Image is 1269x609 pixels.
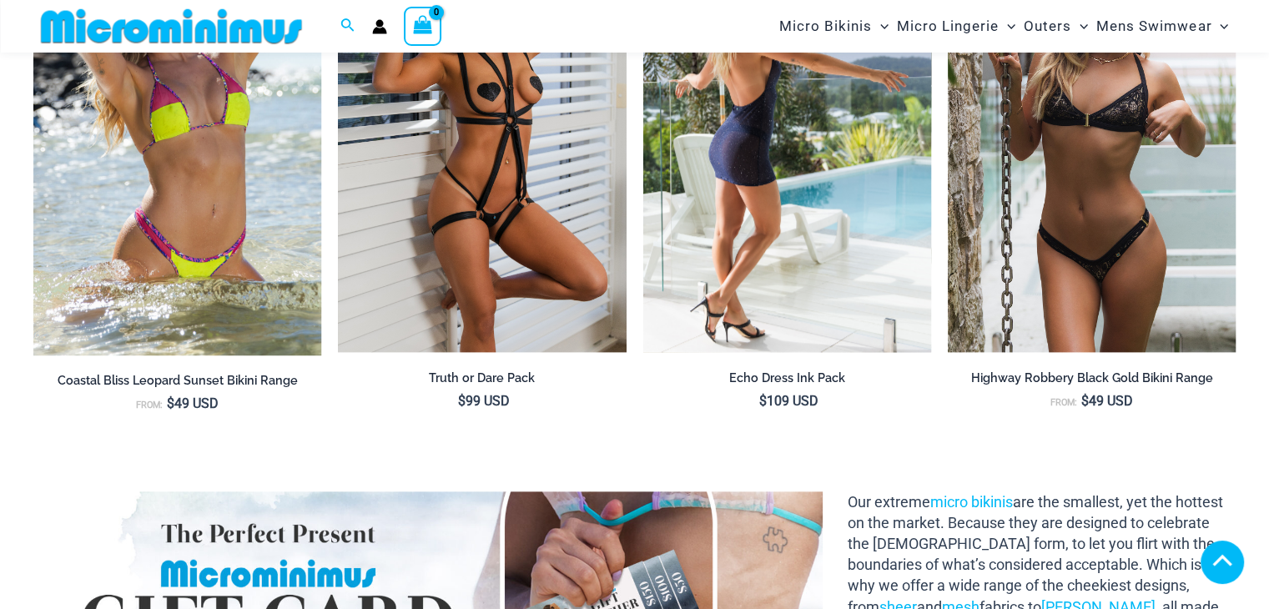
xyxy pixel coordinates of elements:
bdi: 49 USD [1081,393,1133,409]
span: $ [458,393,466,409]
span: Menu Toggle [999,5,1015,48]
a: Highway Robbery Black Gold Bikini Range [948,370,1236,392]
a: Mens SwimwearMenu ToggleMenu Toggle [1092,5,1232,48]
a: Micro BikinisMenu ToggleMenu Toggle [775,5,893,48]
a: OutersMenu ToggleMenu Toggle [1020,5,1092,48]
h2: Truth or Dare Pack [338,370,626,386]
bdi: 99 USD [458,393,510,409]
span: From: [136,400,163,410]
a: Account icon link [372,19,387,34]
span: $ [759,393,767,409]
a: Micro LingerieMenu ToggleMenu Toggle [893,5,1020,48]
bdi: 49 USD [167,395,219,411]
a: micro bikinis [930,493,1013,511]
span: Menu Toggle [872,5,889,48]
h2: Highway Robbery Black Gold Bikini Range [948,370,1236,386]
h2: Coastal Bliss Leopard Sunset Bikini Range [33,373,321,389]
span: Menu Toggle [1071,5,1088,48]
span: $ [167,395,174,411]
a: Search icon link [340,16,355,37]
span: Micro Bikinis [779,5,872,48]
span: From: [1050,397,1077,408]
a: View Shopping Cart, empty [404,7,442,45]
a: Truth or Dare Pack [338,370,626,392]
bdi: 109 USD [759,393,818,409]
span: Micro Lingerie [897,5,999,48]
a: Echo Dress Ink Pack [643,370,931,392]
span: Mens Swimwear [1096,5,1211,48]
a: Coastal Bliss Leopard Sunset Bikini Range [33,373,321,395]
span: $ [1081,393,1089,409]
nav: Site Navigation [773,3,1236,50]
span: Outers [1024,5,1071,48]
span: Menu Toggle [1211,5,1228,48]
img: MM SHOP LOGO FLAT [34,8,309,45]
h2: Echo Dress Ink Pack [643,370,931,386]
